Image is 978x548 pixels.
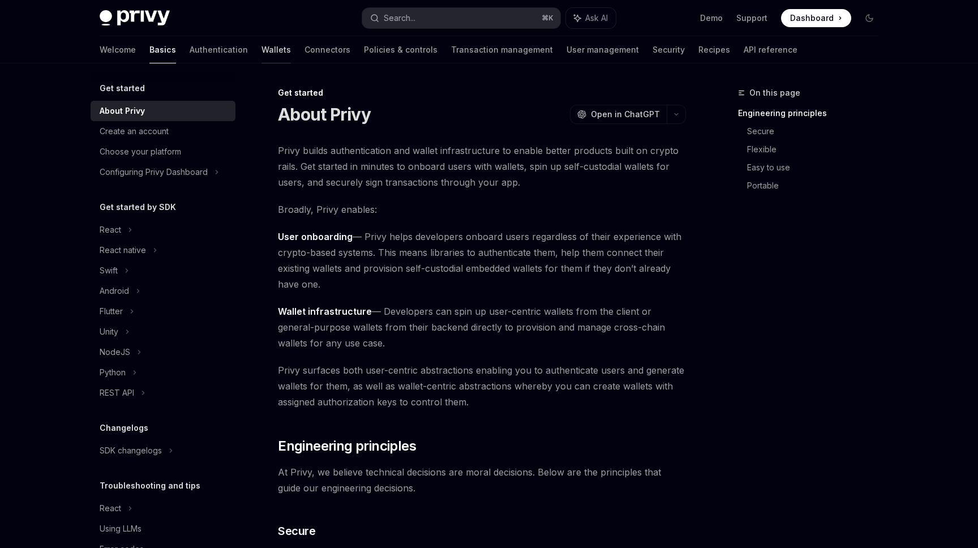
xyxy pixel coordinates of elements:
button: Search...⌘K [362,8,560,28]
div: Get started [278,87,686,99]
div: Choose your platform [100,145,181,159]
a: Authentication [190,36,248,63]
div: Swift [100,264,118,277]
a: API reference [744,36,797,63]
span: Ask AI [585,12,608,24]
strong: Wallet infrastructure [278,306,372,317]
a: Demo [700,12,723,24]
a: Support [736,12,767,24]
div: Unity [100,325,118,339]
a: Transaction management [451,36,553,63]
a: Dashboard [781,9,851,27]
div: Create an account [100,125,169,138]
span: — Privy helps developers onboard users regardless of their experience with crypto-based systems. ... [278,229,686,292]
div: Configuring Privy Dashboard [100,165,208,179]
button: Ask AI [566,8,616,28]
a: Wallets [261,36,291,63]
a: Engineering principles [738,104,887,122]
a: Flexible [747,140,887,159]
a: Portable [747,177,887,195]
h1: About Privy [278,104,371,125]
div: Python [100,366,126,379]
h5: Troubleshooting and tips [100,479,200,493]
a: Using LLMs [91,519,235,539]
span: Engineering principles [278,437,416,455]
a: Recipes [698,36,730,63]
h5: Get started [100,82,145,95]
a: Choose your platform [91,142,235,162]
span: ⌘ K [542,14,554,23]
div: Android [100,284,129,298]
div: NodeJS [100,345,130,359]
strong: User onboarding [278,231,353,242]
img: dark logo [100,10,170,26]
span: Open in ChatGPT [591,109,660,120]
a: Connectors [304,36,350,63]
button: Toggle dark mode [860,9,878,27]
div: Using LLMs [100,522,141,536]
a: Easy to use [747,159,887,177]
span: Broadly, Privy enables: [278,202,686,217]
a: Welcome [100,36,136,63]
a: Create an account [91,121,235,142]
button: Open in ChatGPT [570,105,667,124]
div: React native [100,243,146,257]
a: Secure [747,122,887,140]
h5: Changelogs [100,421,148,435]
span: At Privy, we believe technical decisions are moral decisions. Below are the principles that guide... [278,464,686,496]
a: Basics [149,36,176,63]
span: — Developers can spin up user-centric wallets from the client or general-purpose wallets from the... [278,303,686,351]
div: About Privy [100,104,145,118]
h5: Get started by SDK [100,200,176,214]
a: User management [567,36,639,63]
span: Secure [278,523,315,539]
div: React [100,223,121,237]
div: React [100,502,121,515]
a: Security [653,36,685,63]
span: Privy builds authentication and wallet infrastructure to enable better products built on crypto r... [278,143,686,190]
span: Privy surfaces both user-centric abstractions enabling you to authenticate users and generate wal... [278,362,686,410]
div: REST API [100,386,134,400]
span: Dashboard [790,12,834,24]
div: Search... [384,11,415,25]
div: Flutter [100,305,123,318]
a: Policies & controls [364,36,437,63]
span: On this page [749,86,800,100]
div: SDK changelogs [100,444,162,457]
a: About Privy [91,101,235,121]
